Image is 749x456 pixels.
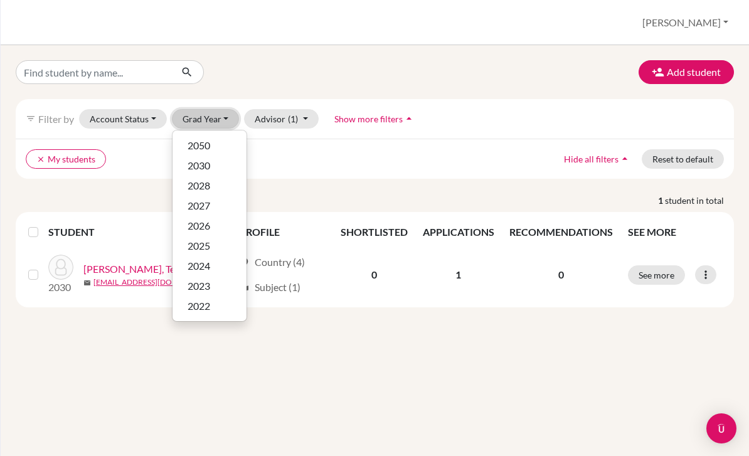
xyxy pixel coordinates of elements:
i: filter_list [26,114,36,124]
button: clearMy students [26,149,106,169]
input: Find student by name... [16,60,171,84]
div: Country (4) [240,255,305,270]
button: 2027 [173,196,247,216]
button: 2022 [173,296,247,316]
td: 1 [415,247,502,302]
th: RECOMMENDATIONS [502,217,620,247]
button: Grad Year [172,109,240,129]
th: APPLICATIONS [415,217,502,247]
i: arrow_drop_up [619,152,631,165]
button: 2025 [173,236,247,256]
div: Open Intercom Messenger [706,413,736,443]
th: STUDENT [48,217,233,247]
button: 2030 [173,156,247,176]
button: 2026 [173,216,247,236]
span: student in total [665,194,734,207]
a: [PERSON_NAME], Test [83,262,183,277]
th: SHORTLISTED [333,217,415,247]
button: 2028 [173,176,247,196]
span: 2022 [188,299,210,314]
button: 2024 [173,256,247,276]
span: 2028 [188,178,210,193]
span: Hide all filters [564,154,619,164]
p: 0 [509,267,613,282]
i: clear [36,155,45,164]
button: [PERSON_NAME] [637,11,734,34]
div: Grad Year [172,130,247,322]
th: SEE MORE [620,217,729,247]
i: arrow_drop_up [403,112,415,125]
span: Show more filters [334,114,403,124]
span: 2025 [188,238,210,253]
button: 2050 [173,135,247,156]
span: 2024 [188,258,210,273]
span: 2050 [188,138,210,153]
span: 2026 [188,218,210,233]
span: mail [83,279,91,287]
button: Reset to default [642,149,724,169]
strong: 1 [658,194,665,207]
p: 2030 [48,280,73,295]
td: 0 [333,247,415,302]
a: [EMAIL_ADDRESS][DOMAIN_NAME] [93,277,220,288]
button: Add student [639,60,734,84]
span: Filter by [38,113,74,125]
span: 2030 [188,158,210,173]
div: Subject (1) [240,280,300,295]
th: PROFILE [232,217,332,247]
button: Advisor(1) [244,109,319,129]
span: 2027 [188,198,210,213]
img: Nandin, Test [48,255,73,280]
span: 2023 [188,278,210,294]
button: 2023 [173,276,247,296]
span: (1) [288,114,298,124]
button: Hide all filtersarrow_drop_up [553,149,642,169]
button: See more [628,265,685,285]
button: Show more filtersarrow_drop_up [324,109,426,129]
button: Account Status [79,109,167,129]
